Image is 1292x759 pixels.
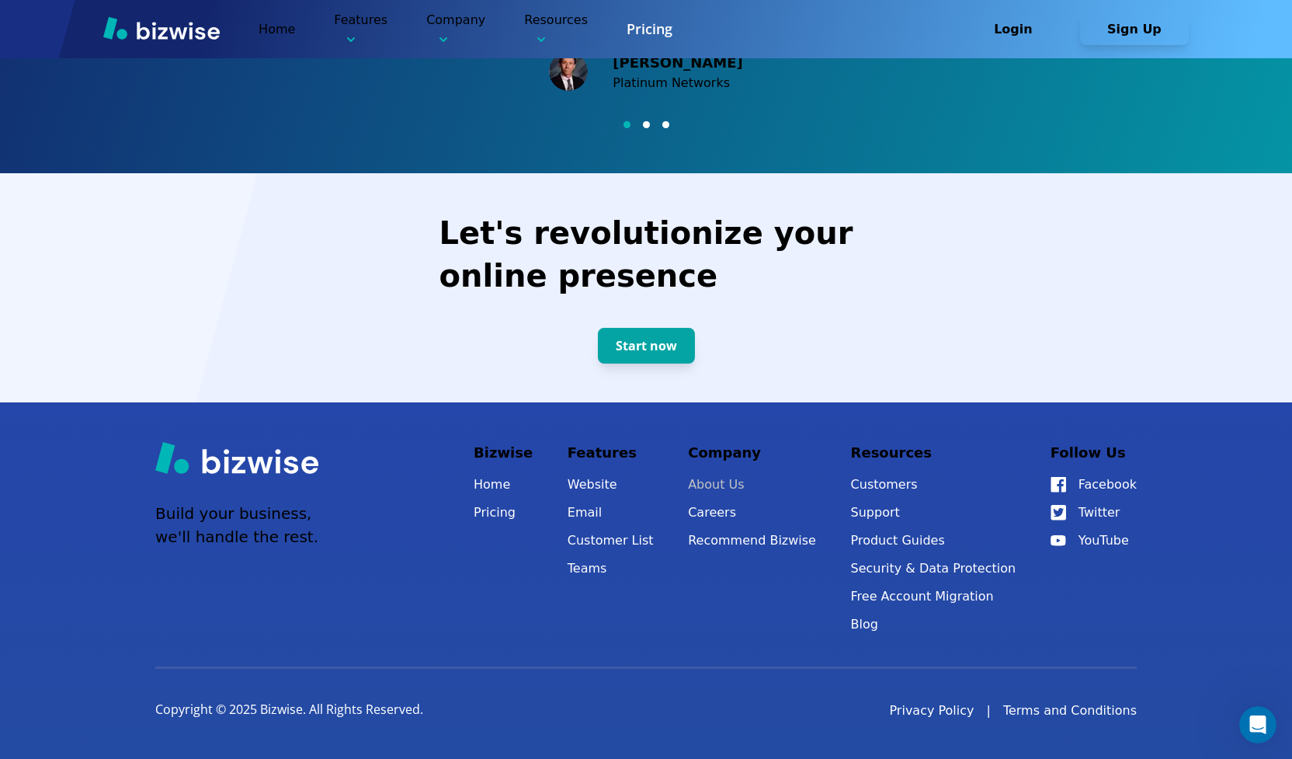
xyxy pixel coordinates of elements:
[598,297,695,364] a: Start now
[688,502,816,524] a: Careers
[851,614,1016,635] a: Blog
[851,474,1016,496] a: Customers
[1003,702,1137,720] a: Terms and Conditions
[155,702,423,719] p: Copyright © 2025 Bizwise. All Rights Reserved.
[688,530,816,552] a: Recommend Bizwise
[851,586,1016,608] a: Free Account Migration
[889,702,974,720] a: Privacy Policy
[155,441,318,474] img: Bizwise Logo
[1080,14,1189,45] button: Sign Up
[1051,530,1137,552] a: YouTube
[1051,502,1137,524] a: Twitter
[1051,505,1066,521] img: Twitter Icon
[613,51,742,75] p: [PERSON_NAME]
[688,474,816,496] a: About Us
[1239,706,1276,743] iframe: Intercom live chat
[1051,477,1066,493] img: Facebook Icon
[474,474,533,496] a: Home
[627,19,672,39] a: Pricing
[334,11,387,47] p: Features
[1080,22,1189,37] a: Sign Up
[598,328,695,364] button: Start now
[959,14,1068,45] button: Login
[688,441,816,465] p: Company
[959,22,1080,37] a: Login
[474,441,533,465] p: Bizwise
[568,441,654,465] p: Features
[103,16,220,40] img: Bizwise Logo
[439,212,853,297] h2: Let's revolutionize your online presence
[1051,474,1137,496] a: Facebook
[568,530,654,552] a: Customer List
[851,502,1016,524] button: Support
[613,75,742,92] p: Platinum Networks
[568,474,654,496] a: Website
[851,530,1016,552] a: Product Guides
[426,11,485,47] p: Company
[1051,441,1137,465] p: Follow Us
[524,11,588,47] p: Resources
[987,702,991,720] div: |
[549,52,588,91] img: Michael Branson
[568,558,654,580] a: Teams
[474,502,533,524] a: Pricing
[259,22,295,37] a: Home
[851,558,1016,580] a: Security & Data Protection
[1051,535,1066,546] img: YouTube Icon
[568,502,654,524] a: Email
[851,441,1016,465] p: Resources
[155,502,318,548] p: Build your business, we'll handle the rest.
